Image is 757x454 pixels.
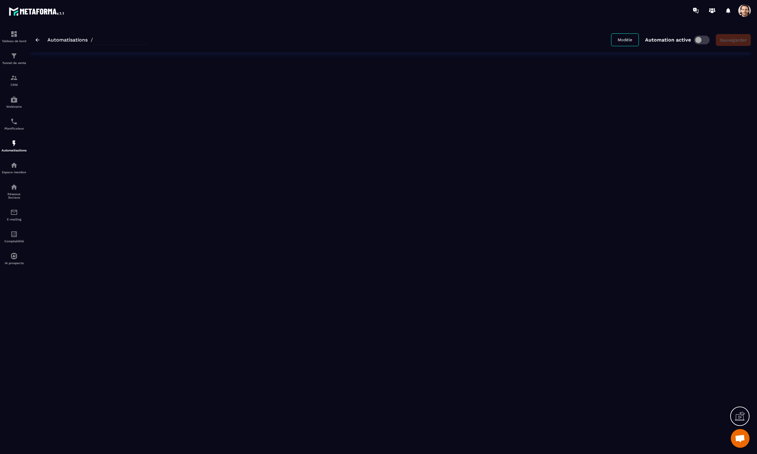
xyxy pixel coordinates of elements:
p: Tableau de bord [2,39,27,43]
p: CRM [2,83,27,86]
img: formation [10,52,18,60]
p: E-mailing [2,218,27,221]
img: automations [10,161,18,169]
p: Tunnel de vente [2,61,27,65]
img: social-network [10,183,18,191]
img: logo [9,6,65,17]
a: schedulerschedulerPlanificateur [2,113,27,135]
a: formationformationTableau de bord [2,26,27,47]
img: accountant [10,230,18,238]
a: automationsautomationsEspace membre [2,157,27,179]
a: Automatisations [47,37,88,43]
img: formation [10,74,18,81]
img: automations [10,140,18,147]
p: Espace membre [2,170,27,174]
a: Open chat [731,429,750,448]
p: Comptabilité [2,239,27,243]
p: IA prospects [2,261,27,265]
span: / [91,37,93,43]
a: automationsautomationsAutomatisations [2,135,27,157]
a: emailemailE-mailing [2,204,27,226]
a: accountantaccountantComptabilité [2,226,27,248]
a: formationformationCRM [2,69,27,91]
p: Planificateur [2,127,27,130]
a: formationformationTunnel de vente [2,47,27,69]
p: Webinaire [2,105,27,108]
p: Automation active [645,37,691,43]
button: Modèle [611,33,639,46]
img: email [10,209,18,216]
p: Automatisations [2,149,27,152]
img: scheduler [10,118,18,125]
img: formation [10,30,18,38]
p: Réseaux Sociaux [2,192,27,199]
img: automations [10,252,18,260]
a: social-networksocial-networkRéseaux Sociaux [2,179,27,204]
img: arrow [36,38,40,42]
img: automations [10,96,18,103]
a: automationsautomationsWebinaire [2,91,27,113]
